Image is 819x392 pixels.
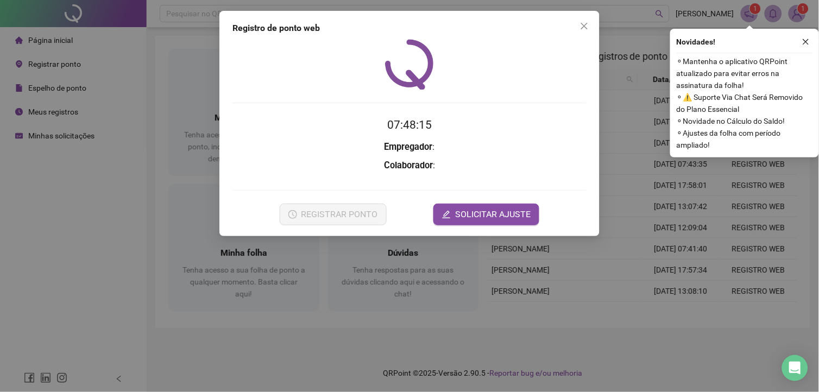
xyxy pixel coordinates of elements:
span: ⚬ Mantenha o aplicativo QRPoint atualizado para evitar erros na assinatura da folha! [677,55,812,91]
img: QRPoint [385,39,434,90]
span: ⚬ Novidade no Cálculo do Saldo! [677,115,812,127]
time: 07:48:15 [387,118,432,131]
h3: : [232,159,587,173]
strong: Empregador [385,142,433,152]
div: Open Intercom Messenger [782,355,808,381]
div: Registro de ponto web [232,22,587,35]
button: editSOLICITAR AJUSTE [433,204,539,225]
span: close [802,38,810,46]
span: SOLICITAR AJUSTE [455,208,531,221]
button: REGISTRAR PONTO [280,204,387,225]
button: Close [576,17,593,35]
span: ⚬ Ajustes da folha com período ampliado! [677,127,812,151]
span: Novidades ! [677,36,716,48]
span: ⚬ ⚠️ Suporte Via Chat Será Removido do Plano Essencial [677,91,812,115]
h3: : [232,140,587,154]
span: edit [442,210,451,219]
strong: Colaborador [384,160,433,170]
span: close [580,22,589,30]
